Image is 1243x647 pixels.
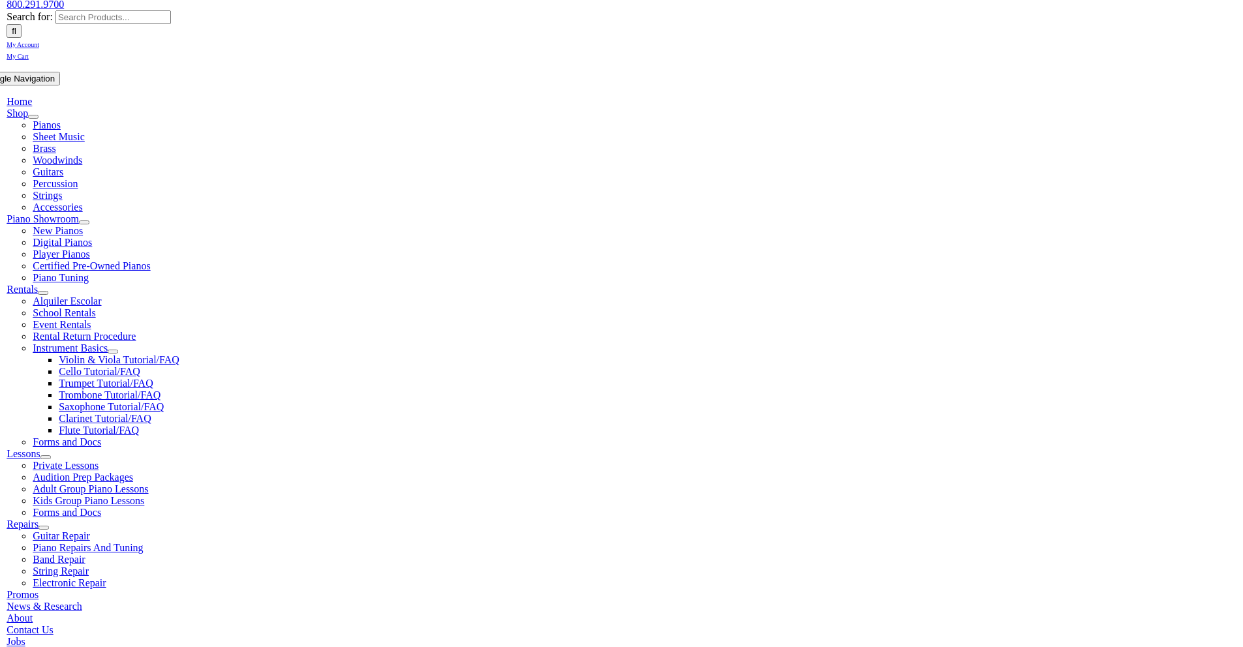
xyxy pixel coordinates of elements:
button: Open submenu of Shop [28,115,38,119]
span: Search for: [7,11,53,22]
a: Jobs [7,636,25,647]
a: Accessories [33,202,82,213]
a: New Pianos [33,225,83,236]
a: Digital Pianos [33,237,92,248]
a: Electronic Repair [33,577,106,588]
button: Open submenu of Repairs [38,526,49,530]
a: Pianos [33,119,61,130]
a: Repairs [7,519,38,530]
a: Trombone Tutorial/FAQ [59,389,161,400]
a: Alquiler Escolar [33,295,101,307]
a: Instrument Basics [33,342,108,354]
a: Flute Tutorial/FAQ [59,425,139,436]
a: Promos [7,589,38,600]
a: About [7,612,33,624]
a: Kids Group Piano Lessons [33,495,144,506]
button: Open submenu of Piano Showroom [79,220,89,224]
input: Search Products... [55,10,171,24]
a: Rentals [7,284,38,295]
a: Rental Return Procedure [33,331,136,342]
a: Guitars [33,166,63,177]
input: Search [7,24,22,38]
a: Band Repair [33,554,85,565]
a: School Rentals [33,307,95,318]
a: Guitar Repair [33,530,90,541]
a: Event Rentals [33,319,91,330]
a: Brass [33,143,56,154]
a: Forms and Docs [33,507,101,518]
a: Home [7,96,32,107]
a: Percussion [33,178,78,189]
a: Piano Tuning [33,272,89,283]
span: Woodwinds [33,155,82,166]
button: Open submenu of Instrument Basics [108,350,118,354]
a: Private Lessons [33,460,99,471]
a: Player Pianos [33,248,90,260]
a: Piano Repairs And Tuning [33,542,143,553]
a: Adult Group Piano Lessons [33,483,148,494]
a: Forms and Docs [33,436,101,447]
a: Sheet Music [33,131,85,142]
a: Clarinet Tutorial/FAQ [59,413,151,424]
span: Violin & Viola Tutorial/FAQ [59,354,179,365]
a: My Cart [7,50,29,61]
a: Trumpet Tutorial/FAQ [59,378,153,389]
a: Audition Prep Packages [33,472,133,483]
a: Shop [7,108,28,119]
a: News & Research [7,601,82,612]
span: Contact Us [7,624,54,635]
a: String Repair [33,565,89,577]
a: Piano Showroom [7,213,79,224]
a: Cello Tutorial/FAQ [59,366,140,377]
span: My Cart [7,53,29,60]
a: Saxophone Tutorial/FAQ [59,401,164,412]
a: Certified Pre-Owned Pianos [33,260,150,271]
a: Strings [33,190,62,201]
a: Lessons [7,448,40,459]
a: My Account [7,38,39,49]
button: Open submenu of Lessons [40,455,51,459]
span: My Account [7,41,39,48]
